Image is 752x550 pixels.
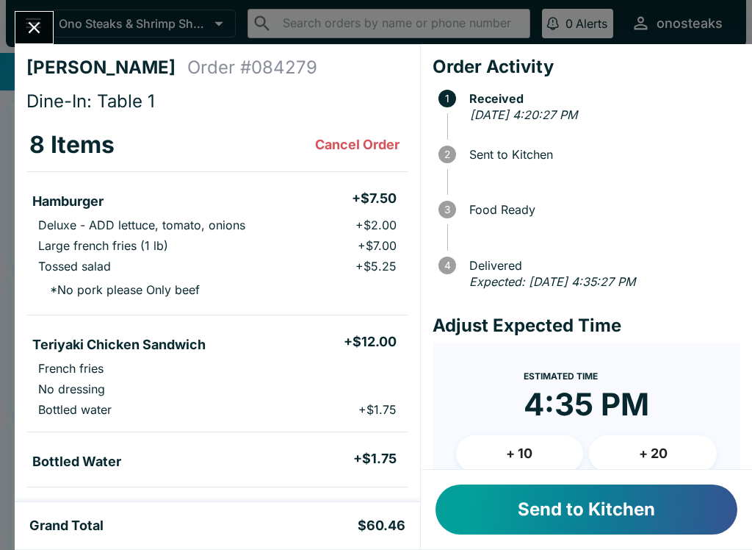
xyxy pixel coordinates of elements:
[32,193,104,210] h5: Hamburger
[38,282,200,297] p: * No pork please Only beef
[15,12,53,43] button: Close
[352,190,397,207] h5: + $7.50
[29,517,104,535] h5: Grand Total
[444,260,450,271] text: 4
[456,435,584,472] button: + 10
[469,274,635,289] em: Expected: [DATE] 4:35:27 PM
[433,315,740,337] h4: Adjust Expected Time
[38,259,111,274] p: Tossed salad
[353,450,397,468] h5: + $1.75
[187,57,317,79] h4: Order # 084279
[38,238,168,253] p: Large french fries (1 lb)
[358,238,397,253] p: + $7.00
[462,259,740,272] span: Delivered
[38,402,112,417] p: Bottled water
[462,148,740,161] span: Sent to Kitchen
[524,385,649,424] time: 4:35 PM
[38,218,245,232] p: Deluxe - ADD lettuce, tomato, onions
[435,485,737,535] button: Send to Kitchen
[32,336,206,354] h5: Teriyaki Chicken Sandwich
[589,435,717,472] button: + 20
[26,90,155,112] span: Dine-In: Table 1
[358,517,405,535] h5: $60.46
[444,204,450,215] text: 3
[462,203,740,216] span: Food Ready
[355,218,397,232] p: + $2.00
[355,259,397,274] p: + $5.25
[444,149,450,160] text: 2
[344,333,397,351] h5: + $12.00
[358,402,397,417] p: + $1.75
[433,56,740,78] h4: Order Activity
[38,382,105,396] p: No dressing
[524,371,598,382] span: Estimated Time
[26,57,187,79] h4: [PERSON_NAME]
[29,130,115,160] h3: 8 Items
[462,92,740,105] span: Received
[32,453,121,471] h5: Bottled Water
[445,93,449,104] text: 1
[309,130,405,160] button: Cancel Order
[470,107,577,122] em: [DATE] 4:20:27 PM
[38,361,104,376] p: French fries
